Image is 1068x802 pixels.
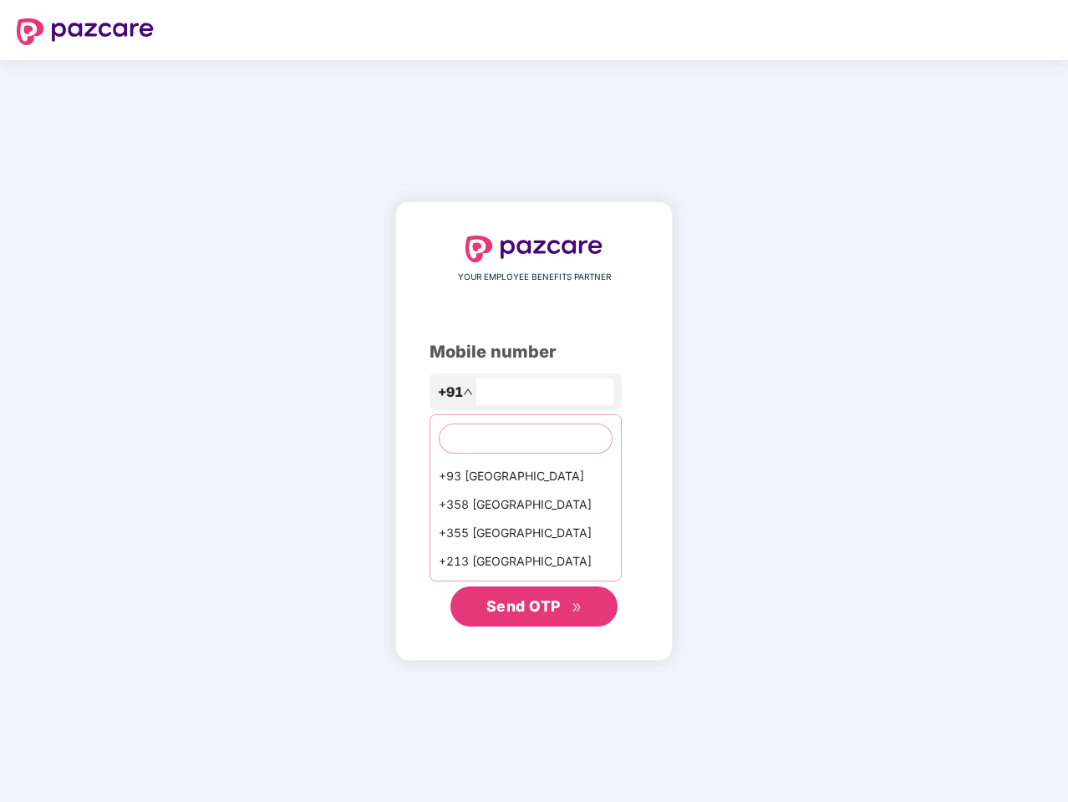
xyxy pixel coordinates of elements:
div: +358 [GEOGRAPHIC_DATA] [430,490,621,519]
div: +93 [GEOGRAPHIC_DATA] [430,462,621,490]
span: YOUR EMPLOYEE BENEFITS PARTNER [458,271,611,284]
span: up [463,387,473,397]
div: +355 [GEOGRAPHIC_DATA] [430,519,621,547]
span: double-right [572,602,582,613]
img: logo [465,236,603,262]
div: +213 [GEOGRAPHIC_DATA] [430,547,621,576]
span: Send OTP [486,597,561,615]
span: +91 [438,382,463,403]
button: Send OTPdouble-right [450,586,618,627]
div: +1684 AmericanSamoa [430,576,621,604]
div: Mobile number [430,339,638,365]
img: logo [17,18,154,45]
